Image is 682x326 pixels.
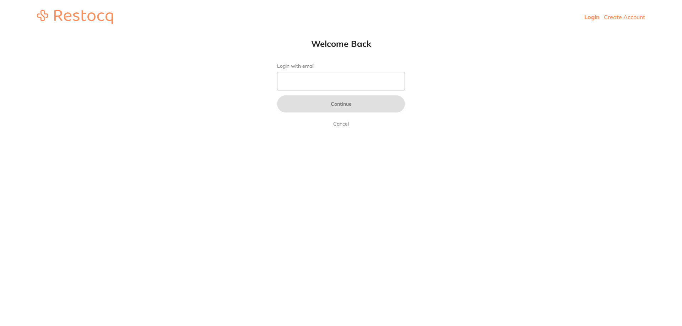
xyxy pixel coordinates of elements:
[332,120,350,128] a: Cancel
[277,63,405,69] label: Login with email
[277,95,405,112] button: Continue
[263,38,419,49] h1: Welcome Back
[584,13,600,21] a: Login
[37,10,113,24] img: restocq_logo.svg
[604,13,645,21] a: Create Account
